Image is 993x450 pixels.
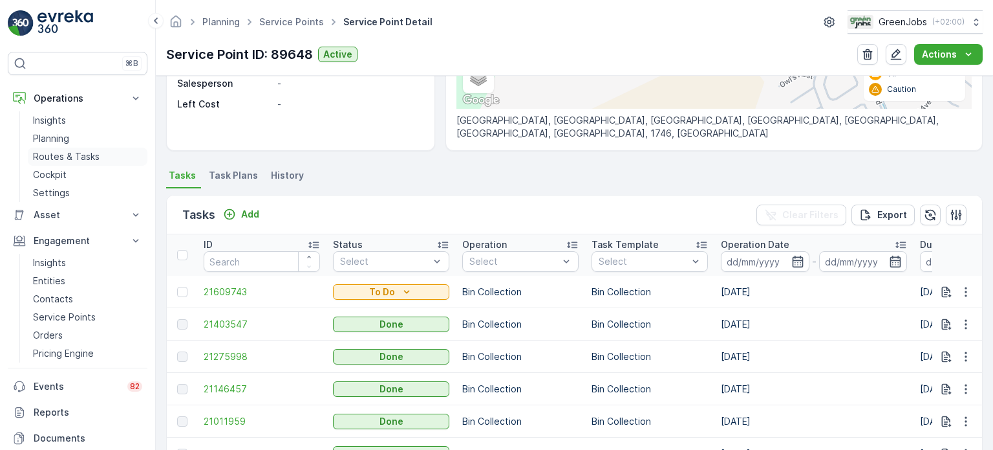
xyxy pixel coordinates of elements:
[33,168,67,181] p: Cockpit
[721,238,789,251] p: Operation Date
[28,254,147,272] a: Insights
[879,16,927,28] p: GreenJobs
[130,381,140,392] p: 82
[456,114,972,140] p: [GEOGRAPHIC_DATA], [GEOGRAPHIC_DATA], [GEOGRAPHIC_DATA], [GEOGRAPHIC_DATA], [GEOGRAPHIC_DATA], [G...
[28,326,147,344] a: Orders
[28,290,147,308] a: Contacts
[592,286,708,298] p: Bin Collection
[33,132,69,145] p: Planning
[8,10,34,36] img: logo
[462,238,507,251] p: Operation
[28,184,147,202] a: Settings
[8,202,147,228] button: Asset
[259,16,324,27] a: Service Points
[169,19,183,30] a: Homepage
[125,58,138,69] p: ⌘B
[204,318,320,331] a: 21403547
[33,329,63,342] p: Orders
[462,415,579,428] p: Bin Collection
[462,383,579,396] p: Bin Collection
[166,45,313,64] p: Service Point ID: 89648
[204,383,320,396] span: 21146457
[379,415,403,428] p: Done
[277,98,420,111] p: -
[914,44,983,65] button: Actions
[8,374,147,399] a: Events82
[341,16,435,28] span: Service Point Detail
[204,415,320,428] span: 21011959
[333,381,449,397] button: Done
[177,77,272,90] p: Salesperson
[8,228,147,254] button: Engagement
[177,98,272,111] p: Left Cost
[323,48,352,61] p: Active
[592,350,708,363] p: Bin Collection
[469,255,559,268] p: Select
[932,17,965,27] p: ( +02:00 )
[333,349,449,365] button: Done
[714,308,913,341] td: [DATE]
[848,15,873,29] img: Green_Jobs_Logo.png
[714,373,913,405] td: [DATE]
[34,208,122,221] p: Asset
[204,286,320,298] a: 21609743
[177,384,187,394] div: Toggle Row Selected
[812,254,817,269] p: -
[169,169,196,182] span: Tasks
[714,405,913,438] td: [DATE]
[8,85,147,111] button: Operations
[782,208,838,221] p: Clear Filters
[37,10,93,36] img: logo_light-DOdMpM7g.png
[177,352,187,362] div: Toggle Row Selected
[8,399,147,425] a: Reports
[333,414,449,429] button: Done
[177,416,187,427] div: Toggle Row Selected
[877,208,907,221] p: Export
[340,255,429,268] p: Select
[177,287,187,297] div: Toggle Row Selected
[462,350,579,363] p: Bin Collection
[33,311,96,324] p: Service Points
[33,114,66,127] p: Insights
[920,238,962,251] p: Due Date
[721,251,809,272] input: dd/mm/yyyy
[318,47,358,62] button: Active
[922,48,957,61] p: Actions
[592,238,659,251] p: Task Template
[28,344,147,363] a: Pricing Engine
[848,10,983,34] button: GreenJobs(+02:00)
[460,92,502,109] a: Open this area in Google Maps (opens a new window)
[379,383,403,396] p: Done
[28,129,147,148] a: Planning
[34,92,122,105] p: Operations
[592,415,708,428] p: Bin Collection
[462,286,579,298] p: Bin Collection
[714,276,913,308] td: [DATE]
[714,341,913,373] td: [DATE]
[28,166,147,184] a: Cockpit
[887,84,916,95] p: Caution
[33,275,65,287] p: Entities
[464,63,493,92] a: Layers
[204,238,213,251] p: ID
[177,319,187,330] div: Toggle Row Selected
[756,205,846,225] button: Clear Filters
[34,432,142,445] p: Documents
[204,251,320,272] input: Search
[369,286,395,298] p: To Do
[33,256,66,269] p: Insights
[33,186,70,199] p: Settings
[34,380,120,393] p: Events
[33,293,73,306] p: Contacts
[333,284,449,300] button: To Do
[277,77,420,90] p: -
[271,169,304,182] span: History
[28,272,147,290] a: Entities
[204,350,320,363] a: 21275998
[202,16,240,27] a: Planning
[379,350,403,363] p: Done
[28,148,147,166] a: Routes & Tasks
